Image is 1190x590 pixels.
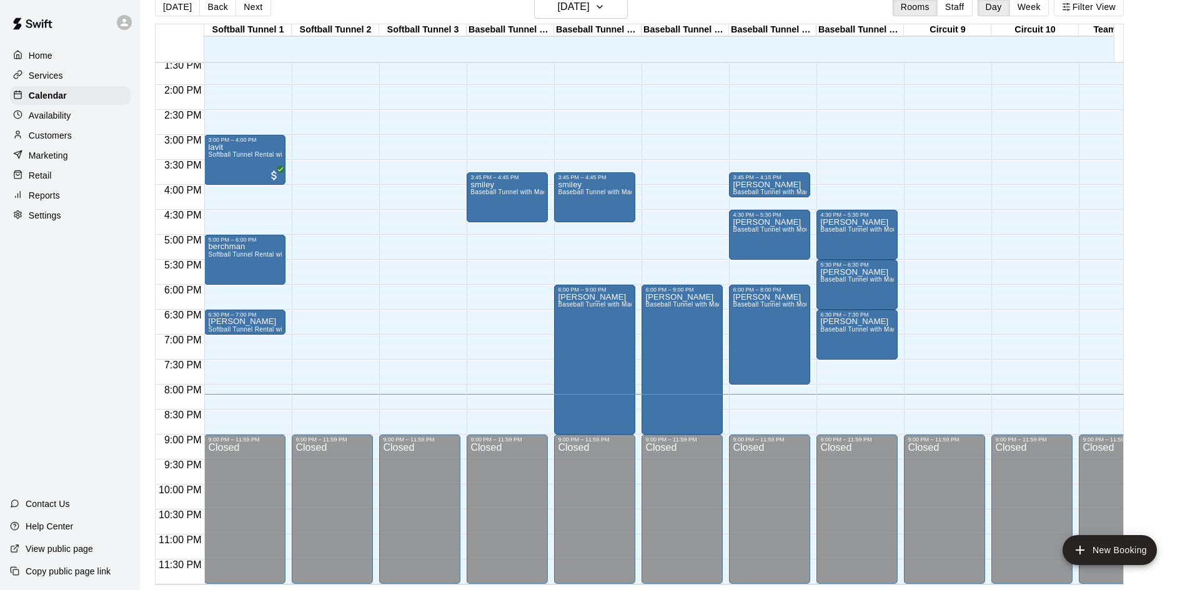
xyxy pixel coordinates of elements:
div: Closed [208,443,282,588]
div: 4:30 PM – 5:30 PM: donnie [816,210,898,260]
span: 3:00 PM [161,135,205,145]
div: Team Room 1 [1079,24,1166,36]
span: 11:00 PM [156,534,204,545]
div: 9:00 PM – 11:59 PM: Closed [1079,435,1160,584]
div: 9:00 PM – 11:59 PM [208,436,282,443]
div: 9:00 PM – 11:59 PM [383,436,457,443]
div: Closed [1083,443,1156,588]
div: 3:00 PM – 4:00 PM: lavit [204,135,285,185]
span: Baseball Tunnel with Mound [733,301,816,308]
div: 9:00 PM – 11:59 PM [470,436,544,443]
div: Closed [383,443,457,588]
div: 3:45 PM – 4:15 PM: marchetti [729,172,810,197]
p: Services [29,69,63,82]
span: Softball Tunnel Rental with Machine [208,251,315,258]
span: 8:00 PM [161,385,205,395]
div: Baseball Tunnel 8 (Mound) [816,24,904,36]
p: Copy public page link [26,565,111,578]
span: Baseball Tunnel with Machine [820,326,909,333]
div: Closed [470,443,544,588]
div: Softball Tunnel 3 [379,24,467,36]
span: 6:30 PM [161,310,205,320]
span: 2:00 PM [161,85,205,96]
span: Baseball Tunnel with Machine [470,189,559,195]
a: Marketing [10,146,131,165]
div: Closed [908,443,981,588]
div: 9:00 PM – 11:59 PM [820,436,894,443]
div: Services [10,66,131,85]
div: Closed [295,443,369,588]
div: 5:00 PM – 6:00 PM: berchman [204,235,285,285]
div: 3:00 PM – 4:00 PM [208,137,282,143]
div: 6:30 PM – 7:30 PM [820,312,894,318]
div: 9:00 PM – 11:59 PM [295,436,369,443]
div: Baseball Tunnel 7 (Mound/Machine) [729,24,816,36]
div: 9:00 PM – 11:59 PM: Closed [379,435,460,584]
div: 9:00 PM – 11:59 PM: Closed [642,435,723,584]
span: 4:30 PM [161,210,205,220]
span: Baseball Tunnel with Machine [558,189,647,195]
div: 6:00 PM – 9:00 PM [645,287,719,293]
div: 9:00 PM – 11:59 PM: Closed [204,435,285,584]
div: 9:00 PM – 11:59 PM [995,436,1069,443]
div: 6:00 PM – 8:00 PM: JAMES LACEK [729,285,810,385]
div: 5:00 PM – 6:00 PM [208,237,282,243]
p: Availability [29,109,71,122]
span: 5:00 PM [161,235,205,245]
p: Contact Us [26,498,70,510]
div: 6:30 PM – 7:30 PM: Hollis [816,310,898,360]
span: Baseball Tunnel with Machine [558,301,647,308]
span: 9:00 PM [161,435,205,445]
div: 9:00 PM – 11:59 PM: Closed [904,435,985,584]
div: 9:00 PM – 11:59 PM: Closed [554,435,635,584]
div: Closed [558,443,632,588]
a: Calendar [10,86,131,105]
a: Availability [10,106,131,125]
div: 9:00 PM – 11:59 PM [908,436,981,443]
div: 5:30 PM – 6:30 PM: ohman [816,260,898,310]
a: Customers [10,126,131,145]
span: 6:00 PM [161,285,205,295]
span: Baseball Tunnel with Mound [820,226,904,233]
div: 9:00 PM – 11:59 PM [1083,436,1156,443]
span: Softball Tunnel Rental with Machine [208,151,315,158]
div: Closed [820,443,894,588]
a: Home [10,46,131,65]
span: 11:30 PM [156,559,204,570]
div: Softball Tunnel 1 [204,24,292,36]
p: Customers [29,129,72,142]
div: 3:45 PM – 4:45 PM: smiley [554,172,635,222]
div: Baseball Tunnel 4 (Machine) [467,24,554,36]
a: Settings [10,206,131,225]
a: Retail [10,166,131,185]
div: 4:30 PM – 5:30 PM [733,212,806,218]
div: Closed [995,443,1069,588]
div: Baseball Tunnel 6 (Machine) [642,24,729,36]
div: 3:45 PM – 4:15 PM [733,174,806,180]
div: 5:30 PM – 6:30 PM [820,262,894,268]
div: 6:00 PM – 9:00 PM: weik [642,285,723,435]
span: 1:30 PM [161,60,205,71]
span: 9:30 PM [161,460,205,470]
span: 8:30 PM [161,410,205,420]
p: Marketing [29,149,68,162]
div: 6:00 PM – 8:00 PM [733,287,806,293]
span: Baseball Tunnel with Mound [733,226,816,233]
div: 6:00 PM – 9:00 PM [558,287,632,293]
span: 4:00 PM [161,185,205,195]
div: 9:00 PM – 11:59 PM [645,436,719,443]
div: 9:00 PM – 11:59 PM: Closed [729,435,810,584]
div: 6:00 PM – 9:00 PM: weik [554,285,635,435]
div: Circuit 10 [991,24,1079,36]
a: Reports [10,186,131,205]
div: Baseball Tunnel 5 (Machine) [554,24,642,36]
div: Closed [733,443,806,588]
div: 6:30 PM – 7:00 PM: Gonzales [204,310,285,335]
